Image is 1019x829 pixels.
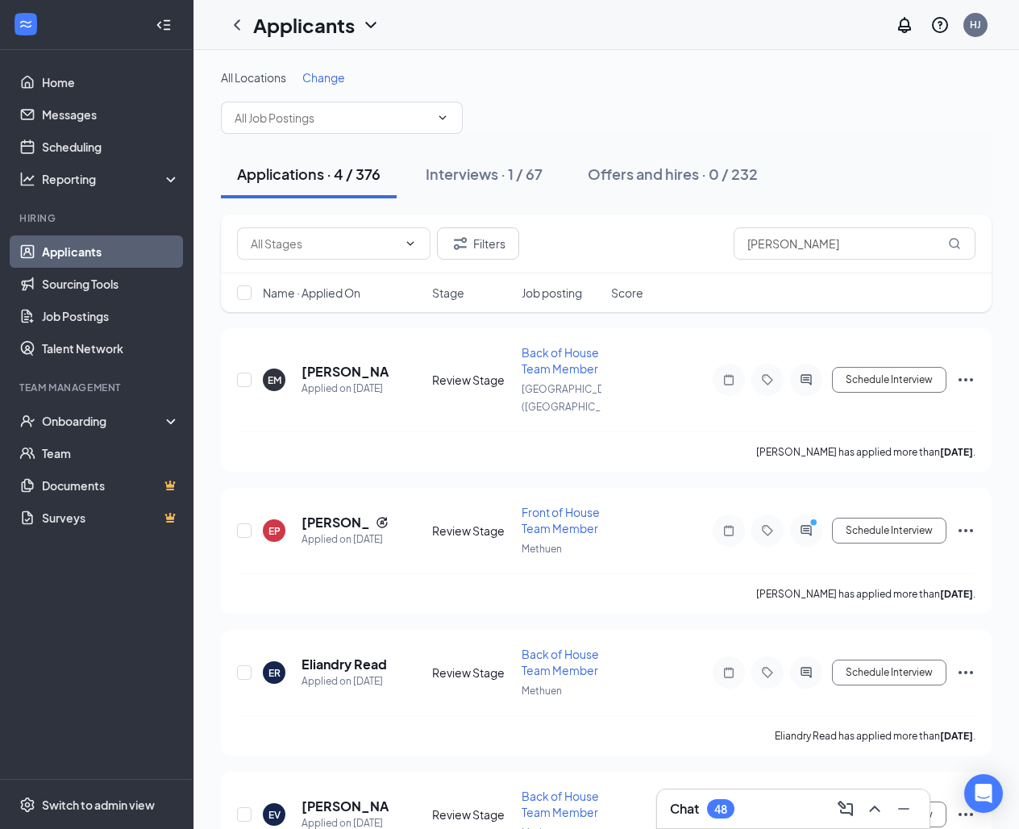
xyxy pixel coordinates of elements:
svg: Filter [451,234,470,253]
div: 48 [714,802,727,816]
a: Team [42,437,180,469]
span: Stage [432,285,464,301]
h5: [PERSON_NAME] [302,363,389,381]
div: EV [268,808,281,822]
svg: ActiveChat [796,666,816,679]
svg: Ellipses [956,805,975,824]
svg: Collapse [156,17,172,33]
span: Back of House Team Member [522,789,599,819]
div: Applied on [DATE] [302,381,389,397]
svg: Note [719,666,738,679]
div: HJ [970,18,981,31]
a: Scheduling [42,131,180,163]
div: ER [268,666,281,680]
svg: Notifications [895,15,914,35]
a: Sourcing Tools [42,268,180,300]
span: Back of House Team Member [522,345,599,376]
span: Methuen [522,685,562,697]
div: Review Stage [432,664,512,681]
svg: ChevronDown [361,15,381,35]
svg: ChevronLeft [227,15,247,35]
button: Schedule Interview [832,367,946,393]
svg: ChevronDown [404,237,417,250]
div: Applied on [DATE] [302,531,389,548]
h1: Applicants [253,11,355,39]
button: Minimize [891,796,917,822]
div: EP [268,524,281,538]
button: ChevronUp [862,796,888,822]
div: Hiring [19,211,177,225]
input: All Stages [251,235,397,252]
svg: MagnifyingGlass [948,237,961,250]
svg: Minimize [894,799,913,819]
a: Home [42,66,180,98]
svg: Note [719,373,738,386]
span: Change [302,70,345,85]
svg: Tag [758,666,777,679]
div: Review Stage [432,806,512,823]
button: Schedule Interview [832,518,946,544]
span: All Locations [221,70,286,85]
b: [DATE] [940,730,973,742]
div: Reporting [42,171,181,187]
svg: Analysis [19,171,35,187]
svg: ChevronUp [865,799,884,819]
svg: Ellipses [956,521,975,540]
button: ComposeMessage [833,796,859,822]
div: Switch to admin view [42,797,155,813]
button: Schedule Interview [832,660,946,685]
input: Search in applications [734,227,975,260]
span: Name · Applied On [263,285,360,301]
svg: Note [719,524,738,537]
div: Team Management [19,381,177,394]
h5: Eliandry Read [302,656,387,673]
svg: ActiveChat [796,524,816,537]
div: Interviews · 1 / 67 [426,164,543,184]
span: Back of House Team Member [522,647,599,677]
span: Score [611,285,643,301]
a: Messages [42,98,180,131]
p: [PERSON_NAME] has applied more than . [756,445,975,459]
a: Talent Network [42,332,180,365]
div: Applied on [DATE] [302,673,387,689]
a: DocumentsCrown [42,469,180,502]
span: Methuen [522,543,562,555]
svg: Tag [758,524,777,537]
svg: ActiveChat [796,373,816,386]
p: [PERSON_NAME] has applied more than . [756,587,975,601]
h5: [PERSON_NAME] [302,798,389,815]
input: All Job Postings [235,109,430,127]
svg: Ellipses [956,370,975,390]
svg: WorkstreamLogo [18,16,34,32]
a: Applicants [42,235,180,268]
div: EM [268,373,281,387]
svg: ComposeMessage [836,799,855,819]
svg: ChevronDown [436,111,449,124]
svg: Tag [758,373,777,386]
svg: PrimaryDot [806,518,826,531]
span: [GEOGRAPHIC_DATA] ([GEOGRAPHIC_DATA]) [522,383,630,413]
a: SurveysCrown [42,502,180,534]
svg: UserCheck [19,413,35,429]
svg: QuestionInfo [930,15,950,35]
span: Front of House Team Member [522,505,600,535]
span: Job posting [522,285,582,301]
div: Applications · 4 / 376 [237,164,381,184]
svg: Settings [19,797,35,813]
div: Review Stage [432,372,512,388]
h3: Chat [670,800,699,818]
div: Review Stage [432,523,512,539]
b: [DATE] [940,588,973,600]
svg: Reapply [376,516,389,529]
a: Job Postings [42,300,180,332]
b: [DATE] [940,446,973,458]
button: Filter Filters [437,227,519,260]
div: Offers and hires · 0 / 232 [588,164,758,184]
p: Eliandry Read has applied more than . [775,729,975,743]
div: Open Intercom Messenger [964,774,1003,813]
svg: Ellipses [956,663,975,682]
h5: [PERSON_NAME] [302,514,369,531]
div: Onboarding [42,413,166,429]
